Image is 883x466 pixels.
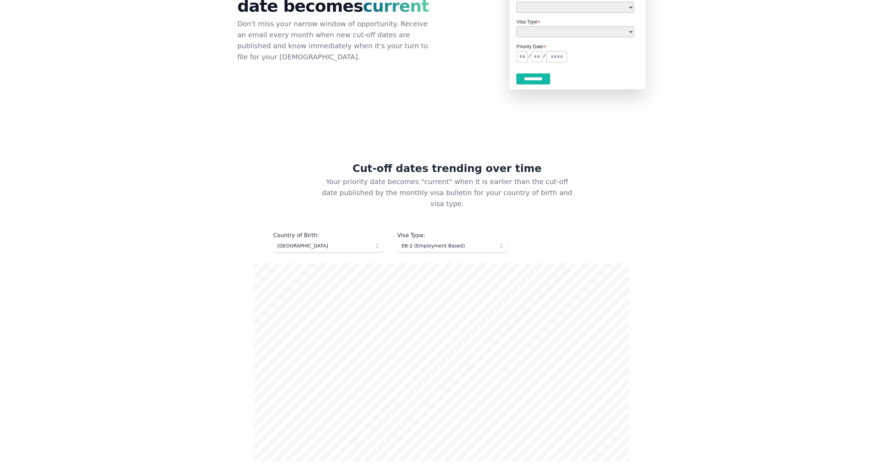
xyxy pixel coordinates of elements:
h2: Cut-off dates trending over time [254,162,629,176]
pre: / [543,54,546,59]
button: [GEOGRAPHIC_DATA] [273,240,384,252]
p: Your priority date becomes "current" when it is earlier than the cut-off date published by the mo... [309,176,574,231]
label: Visa Type [516,17,634,25]
label: Priority Date [516,42,639,50]
p: Don't miss your narrow window of opportunity. Receive an email every month when new cut-off dates... [237,18,436,62]
span: [GEOGRAPHIC_DATA] [277,242,370,249]
div: Visa Type : [397,231,508,240]
button: EB-2 (Employment Based) [397,240,508,252]
div: Country of Birth : [273,231,384,240]
pre: / [528,54,531,59]
span: EB-2 (Employment Based) [401,242,494,249]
